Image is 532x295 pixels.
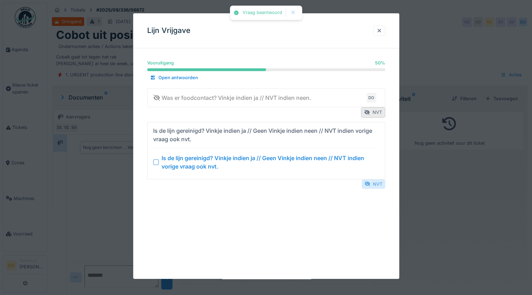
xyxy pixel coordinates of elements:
[362,179,385,188] div: NVT
[153,94,311,102] div: Was er foodcontact? Vinkje indien ja // NVT indien neen.
[150,125,382,176] summary: Is de lijn gereinigd? Vinkje indien ja // Geen Vinkje indien neen // NVT indien vorige vraag ook ...
[361,107,385,117] div: NVT
[147,68,385,71] progress: 50 %
[375,60,385,66] div: 50 %
[147,26,190,35] h3: Lijn Vrijgave
[147,60,174,66] div: Vooruitgang
[367,93,376,103] div: DO
[150,91,382,104] summary: Was er foodcontact? Vinkje indien ja // NVT indien neen.DO
[147,73,201,82] div: Open antwoorden
[153,126,374,143] div: Is de lijn gereinigd? Vinkje indien ja // Geen Vinkje indien neen // NVT indien vorige vraag ook ...
[243,10,282,16] div: Vraag beantwoord
[162,153,376,170] div: Is de lijn gereinigd? Vinkje indien ja // Geen Vinkje indien neen // NVT indien vorige vraag ook ...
